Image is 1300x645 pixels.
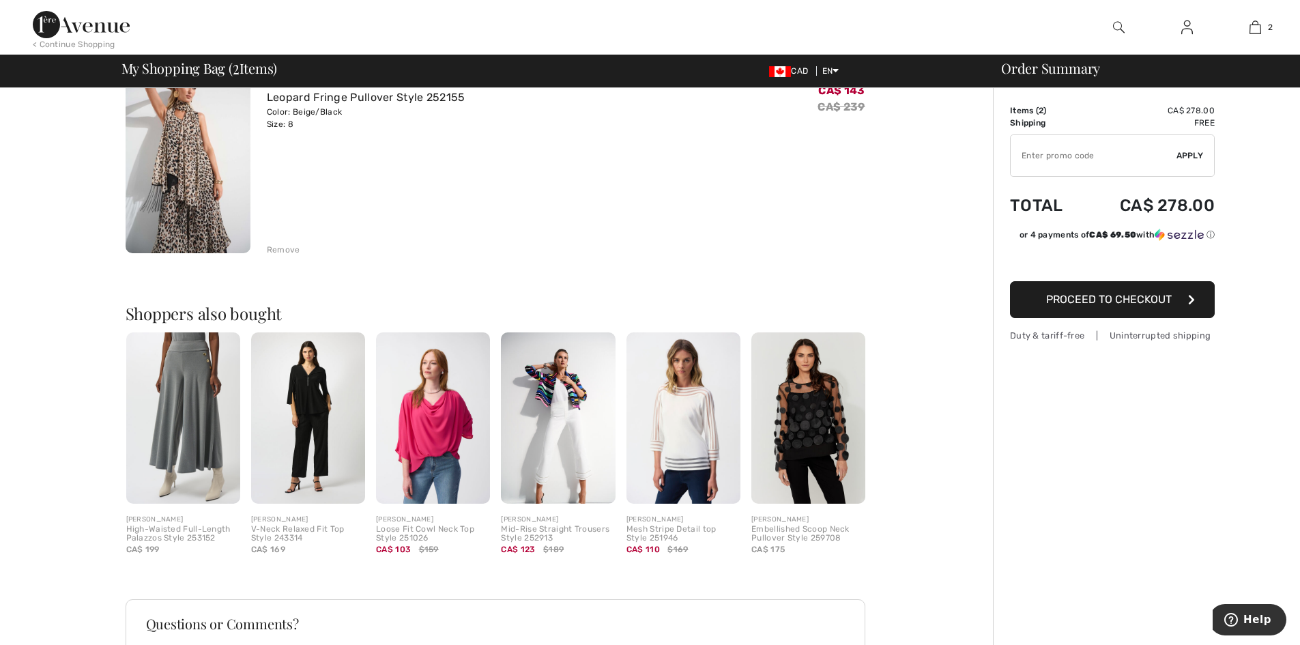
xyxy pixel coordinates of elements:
[126,545,160,554] span: CA$ 199
[267,244,300,256] div: Remove
[1176,149,1204,162] span: Apply
[769,66,813,76] span: CAD
[126,515,240,525] div: [PERSON_NAME]
[1010,246,1215,276] iframe: PayPal-paypal
[751,525,865,544] div: Embellished Scoop Neck Pullover Style 259708
[626,332,740,504] img: Mesh Stripe Detail top Style 251946
[751,545,785,554] span: CA$ 175
[233,58,240,76] span: 2
[985,61,1292,75] div: Order Summary
[126,66,250,253] img: Leopard Fringe Pullover Style 252155
[1083,104,1215,117] td: CA$ 278.00
[1089,230,1136,240] span: CA$ 69.50
[626,525,740,544] div: Mesh Stripe Detail top Style 251946
[769,66,791,77] img: Canadian Dollar
[33,38,115,51] div: < Continue Shopping
[419,543,439,556] span: $159
[751,332,865,504] img: Embellished Scoop Neck Pullover Style 259708
[501,525,615,544] div: Mid-Rise Straight Trousers Style 252913
[1020,229,1215,241] div: or 4 payments of with
[251,332,365,504] img: V-Neck Relaxed Fit Top Style 243314
[1083,117,1215,129] td: Free
[267,91,465,104] a: Leopard Fringe Pullover Style 252155
[818,84,865,97] span: CA$ 143
[501,545,535,554] span: CA$ 123
[1010,281,1215,318] button: Proceed to Checkout
[126,332,240,504] img: High-Waisted Full-Length Palazzos Style 253152
[121,61,278,75] span: My Shopping Bag ( Items)
[251,515,365,525] div: [PERSON_NAME]
[376,332,490,504] img: Loose Fit Cowl Neck Top Style 251026
[126,305,876,321] h2: Shoppers also bought
[1010,117,1083,129] td: Shipping
[751,515,865,525] div: [PERSON_NAME]
[376,545,411,554] span: CA$ 103
[501,332,615,504] img: Mid-Rise Straight Trousers Style 252913
[1010,229,1215,246] div: or 4 payments ofCA$ 69.50withSezzle Click to learn more about Sezzle
[251,545,285,554] span: CA$ 169
[543,543,564,556] span: $189
[501,515,615,525] div: [PERSON_NAME]
[376,515,490,525] div: [PERSON_NAME]
[33,11,130,38] img: 1ère Avenue
[1039,106,1043,115] span: 2
[1213,604,1286,638] iframe: Opens a widget where you can find more information
[1083,182,1215,229] td: CA$ 278.00
[1046,293,1172,306] span: Proceed to Checkout
[626,545,660,554] span: CA$ 110
[267,106,465,130] div: Color: Beige/Black Size: 8
[1010,104,1083,117] td: Items ( )
[1170,19,1204,36] a: Sign In
[1250,19,1261,35] img: My Bag
[1155,229,1204,241] img: Sezzle
[251,525,365,544] div: V-Neck Relaxed Fit Top Style 243314
[1268,21,1273,33] span: 2
[146,617,845,631] h3: Questions or Comments?
[626,515,740,525] div: [PERSON_NAME]
[1010,329,1215,342] div: Duty & tariff-free | Uninterrupted shipping
[1181,19,1193,35] img: My Info
[1011,135,1176,176] input: Promo code
[822,66,839,76] span: EN
[1010,182,1083,229] td: Total
[126,525,240,544] div: High-Waisted Full-Length Palazzos Style 253152
[818,100,865,113] s: CA$ 239
[667,543,688,556] span: $169
[1222,19,1288,35] a: 2
[1113,19,1125,35] img: search the website
[376,525,490,544] div: Loose Fit Cowl Neck Top Style 251026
